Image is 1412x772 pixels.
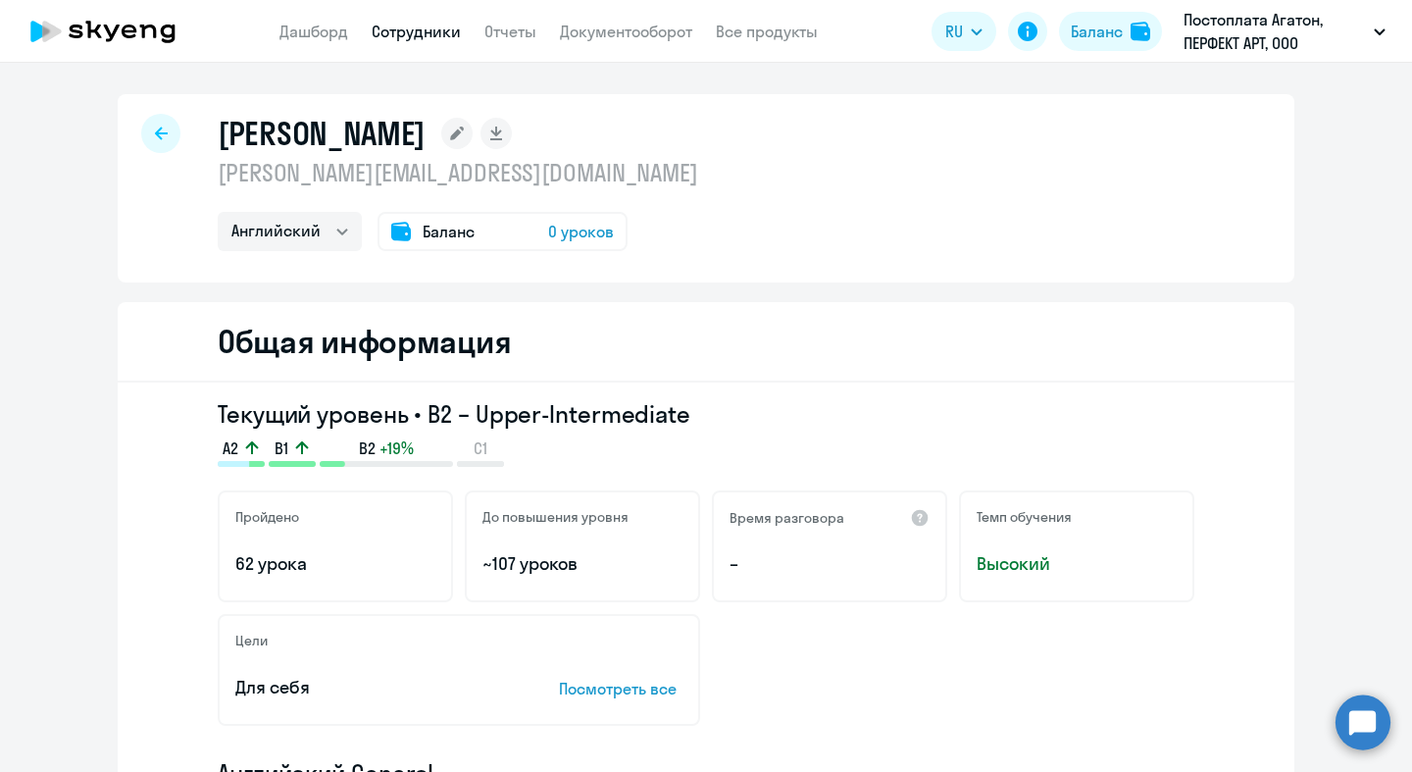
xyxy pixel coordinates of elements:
span: B2 [359,437,376,459]
button: Постоплата Агатон, ПЕРФЕКТ АРТ, ООО [1174,8,1395,55]
p: [PERSON_NAME][EMAIL_ADDRESS][DOMAIN_NAME] [218,157,698,188]
a: Документооборот [560,22,692,41]
a: Сотрудники [372,22,461,41]
p: Посмотреть все [559,677,682,700]
span: Баланс [423,220,475,243]
span: +19% [379,437,414,459]
p: ~107 уроков [482,551,682,577]
h5: Темп обучения [977,508,1072,526]
span: 0 уроков [548,220,614,243]
span: B1 [275,437,288,459]
p: Для себя [235,675,498,700]
p: Постоплата Агатон, ПЕРФЕКТ АРТ, ООО [1184,8,1366,55]
h5: Пройдено [235,508,299,526]
p: – [730,551,930,577]
h2: Общая информация [218,322,511,361]
h3: Текущий уровень • B2 – Upper-Intermediate [218,398,1194,430]
a: Все продукты [716,22,818,41]
button: Балансbalance [1059,12,1162,51]
span: Высокий [977,551,1177,577]
h5: До повышения уровня [482,508,629,526]
a: Дашборд [279,22,348,41]
h5: Цели [235,632,268,649]
span: A2 [223,437,238,459]
div: Баланс [1071,20,1123,43]
img: balance [1131,22,1150,41]
button: RU [932,12,996,51]
p: 62 урока [235,551,435,577]
h5: Время разговора [730,509,844,527]
span: RU [945,20,963,43]
h1: [PERSON_NAME] [218,114,426,153]
span: C1 [474,437,487,459]
a: Отчеты [484,22,536,41]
